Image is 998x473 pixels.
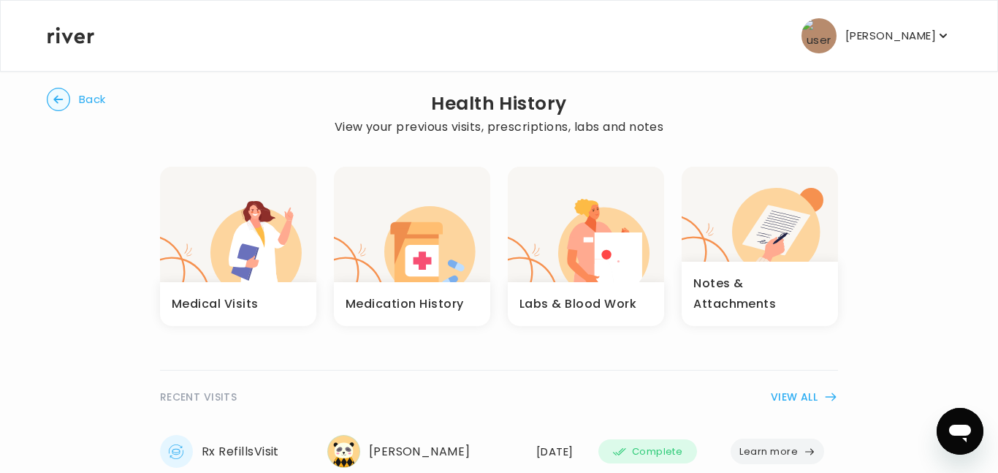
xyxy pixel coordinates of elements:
button: Back [47,88,106,111]
button: Medical Visits [160,167,316,326]
div: Rx Refills Visit [160,435,310,468]
span: Complete [632,443,682,461]
h2: Health History [335,94,664,114]
h3: Notes & Attachments [693,273,826,314]
h3: Medication History [346,294,464,314]
button: Learn more [731,439,824,464]
div: [DATE] [536,442,581,462]
div: [PERSON_NAME] [327,435,519,468]
h3: Labs & Blood Work [519,294,636,314]
h3: Medical Visits [172,294,259,314]
button: user avatar[PERSON_NAME] [801,18,951,53]
button: VIEW ALL [771,388,838,406]
button: Medication History [334,167,490,326]
p: [PERSON_NAME] [845,26,936,46]
span: RECENT VISITS [160,388,237,406]
img: user avatar [801,18,837,53]
span: Back [79,89,106,110]
p: View your previous visits, prescriptions, labs and notes [335,117,664,137]
button: Labs & Blood Work [508,167,664,326]
img: provider avatar [327,435,360,468]
button: Notes & Attachments [682,167,838,326]
iframe: To enrich screen reader interactions, please activate Accessibility in Grammarly extension settings [937,408,983,455]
